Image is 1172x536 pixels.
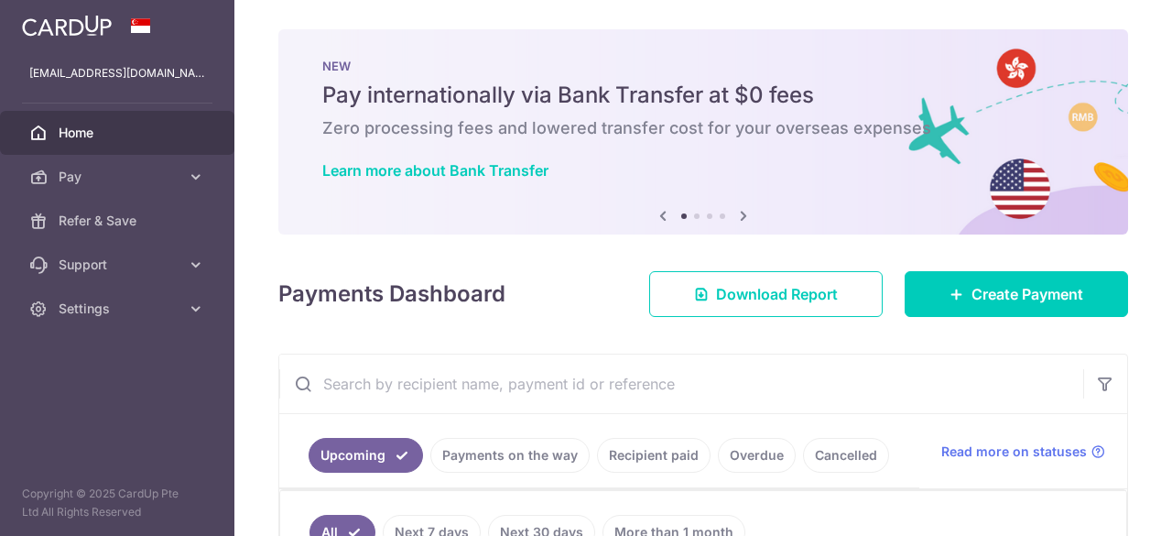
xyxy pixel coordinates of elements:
[59,124,179,142] span: Home
[716,283,838,305] span: Download Report
[322,81,1084,110] h5: Pay internationally via Bank Transfer at $0 fees
[718,438,796,473] a: Overdue
[59,212,179,230] span: Refer & Save
[322,161,548,180] a: Learn more about Bank Transfer
[649,271,883,317] a: Download Report
[322,117,1084,139] h6: Zero processing fees and lowered transfer cost for your overseas expenses
[430,438,590,473] a: Payments on the way
[59,168,179,186] span: Pay
[309,438,423,473] a: Upcoming
[597,438,711,473] a: Recipient paid
[971,283,1083,305] span: Create Payment
[278,29,1128,235] img: Bank transfer banner
[22,15,112,37] img: CardUp
[905,271,1128,317] a: Create Payment
[279,355,1083,413] input: Search by recipient name, payment id or reference
[803,438,889,473] a: Cancelled
[941,443,1087,461] span: Read more on statuses
[941,443,1105,461] a: Read more on statuses
[278,278,505,311] h4: Payments Dashboard
[322,59,1084,73] p: NEW
[29,64,205,82] p: [EMAIL_ADDRESS][DOMAIN_NAME]
[59,300,179,318] span: Settings
[59,256,179,274] span: Support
